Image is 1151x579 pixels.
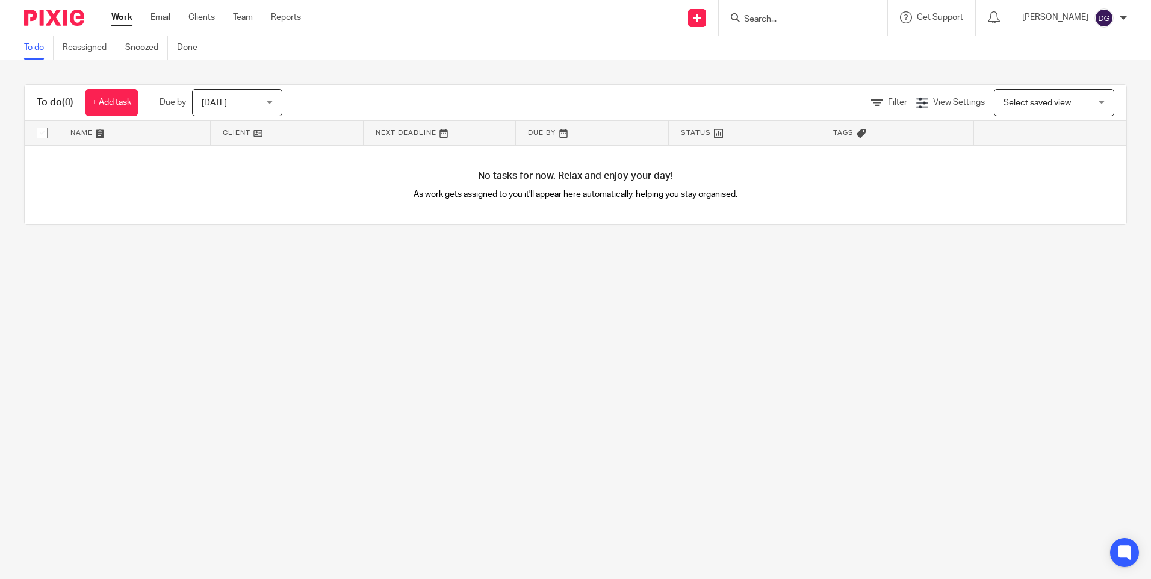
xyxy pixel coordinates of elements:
[160,96,186,108] p: Due by
[743,14,851,25] input: Search
[85,89,138,116] a: + Add task
[37,96,73,109] h1: To do
[150,11,170,23] a: Email
[24,10,84,26] img: Pixie
[917,13,963,22] span: Get Support
[1004,99,1071,107] span: Select saved view
[188,11,215,23] a: Clients
[125,36,168,60] a: Snoozed
[202,99,227,107] span: [DATE]
[1094,8,1114,28] img: svg%3E
[111,11,132,23] a: Work
[933,98,985,107] span: View Settings
[300,188,851,200] p: As work gets assigned to you it'll appear here automatically, helping you stay organised.
[833,129,854,136] span: Tags
[63,36,116,60] a: Reassigned
[271,11,301,23] a: Reports
[24,36,54,60] a: To do
[177,36,206,60] a: Done
[1022,11,1088,23] p: [PERSON_NAME]
[25,170,1126,182] h4: No tasks for now. Relax and enjoy your day!
[233,11,253,23] a: Team
[888,98,907,107] span: Filter
[62,98,73,107] span: (0)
